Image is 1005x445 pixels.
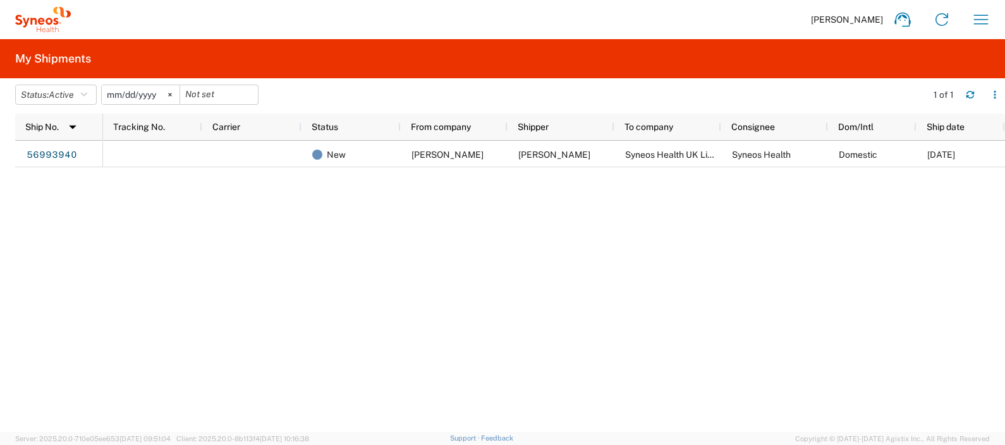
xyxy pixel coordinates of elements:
span: [PERSON_NAME] [811,14,883,25]
span: Tracking No. [113,122,165,132]
input: Not set [102,85,180,104]
span: [DATE] 09:51:04 [119,435,171,442]
span: New [327,141,346,168]
div: 1 of 1 [934,89,956,100]
span: LATIFAH KIBUI [518,150,590,160]
span: Ship No. [25,122,59,132]
span: Server: 2025.20.0-710e05ee653 [15,435,171,442]
span: From company [411,122,471,132]
span: Status [312,122,338,132]
span: Syneos Health [732,150,791,160]
img: arrow-dropdown.svg [63,117,83,137]
span: Syneos Health UK Limited [625,150,730,160]
h2: My Shipments [15,51,91,66]
a: Feedback [481,434,513,442]
span: Ship date [927,122,965,132]
span: Shipper [518,122,549,132]
span: Client: 2025.20.0-8b113f4 [176,435,309,442]
span: Copyright © [DATE]-[DATE] Agistix Inc., All Rights Reserved [795,433,990,444]
span: [DATE] 10:16:38 [260,435,309,442]
span: Latifah Kibui [411,150,484,160]
a: 56993940 [26,145,78,165]
span: Consignee [731,122,775,132]
span: Active [49,90,74,100]
span: 10/03/2025 [927,150,955,160]
span: Carrier [212,122,240,132]
span: Dom/Intl [838,122,874,132]
input: Not set [180,85,258,104]
span: Domestic [839,150,877,160]
button: Status:Active [15,85,97,105]
a: Support [450,434,482,442]
span: To company [624,122,673,132]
